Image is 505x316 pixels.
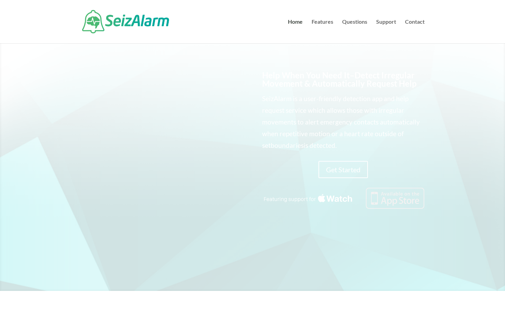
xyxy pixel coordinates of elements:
[288,19,303,43] a: Home
[271,141,304,149] span: boundaries
[81,62,243,257] img: seizalarm-apple-devices
[262,202,425,210] a: Featuring seizure detection support for the Apple Watch
[82,10,169,33] img: SeizAlarm
[405,19,425,43] a: Contact
[312,19,333,43] a: Features
[318,161,368,178] a: Get Started
[444,289,497,308] iframe: Help widget launcher
[342,19,367,43] a: Questions
[262,71,425,91] h2: Help When You Need It–Detect Irregular Movement & Automatically Request Help
[376,19,396,43] a: Support
[262,188,425,209] img: Seizure detection available in the Apple App Store.
[262,93,425,152] p: SeizAlarm is a user-friendly detection app and help request service which allows those with irreg...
